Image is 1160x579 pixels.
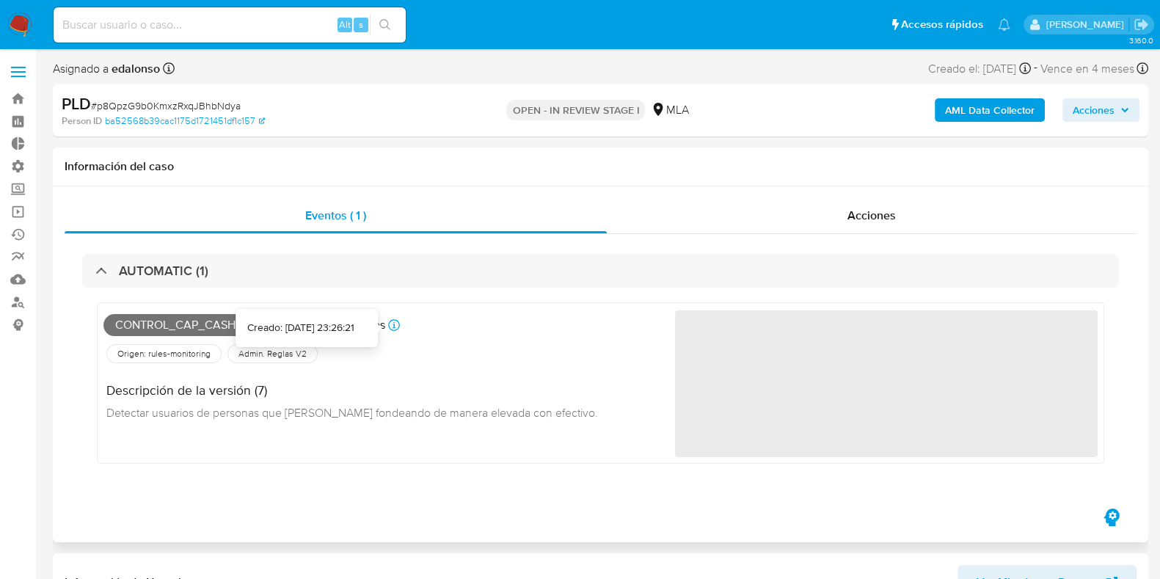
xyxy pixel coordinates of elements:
[945,98,1035,122] b: AML Data Collector
[928,59,1031,79] div: Creado el: [DATE]
[359,18,363,32] span: s
[1134,17,1149,32] a: Salir
[106,382,598,398] h4: Descripción de la versión (7)
[109,60,160,77] b: edalonso
[506,100,645,120] p: OPEN - IN REVIEW STAGE I
[82,254,1119,288] div: AUTOMATIC (1)
[62,114,102,128] b: Person ID
[103,314,265,336] span: Control_cap_cash_in
[651,102,688,118] div: MLA
[847,207,896,224] span: Acciones
[54,15,406,34] input: Buscar usuario o caso...
[53,61,160,77] span: Asignado a
[935,98,1045,122] button: AML Data Collector
[370,15,400,35] button: search-icon
[1046,18,1128,32] p: igor.oliveirabrito@mercadolibre.com
[247,321,354,335] div: Creado: [DATE] 23:26:21
[106,404,598,420] span: Detectar usuarios de personas que [PERSON_NAME] fondeando de manera elevada con efectivo.
[1073,98,1115,122] span: Acciones
[1062,98,1139,122] button: Acciones
[62,92,91,115] b: PLD
[1040,61,1134,77] span: Vence en 4 meses
[116,348,212,360] span: Origen: rules-monitoring
[91,98,241,113] span: # p8QpzG9b0KmxzRxqJBhbNdya
[998,18,1010,31] a: Notificaciones
[237,348,308,360] span: Admin. Reglas V2
[305,207,366,224] span: Eventos ( 1 )
[119,263,208,279] h3: AUTOMATIC (1)
[1034,59,1037,79] span: -
[339,18,351,32] span: Alt
[65,159,1137,174] h1: Información del caso
[105,114,265,128] a: ba52568b39cac1175d1721451df1c157
[901,17,983,32] span: Accesos rápidos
